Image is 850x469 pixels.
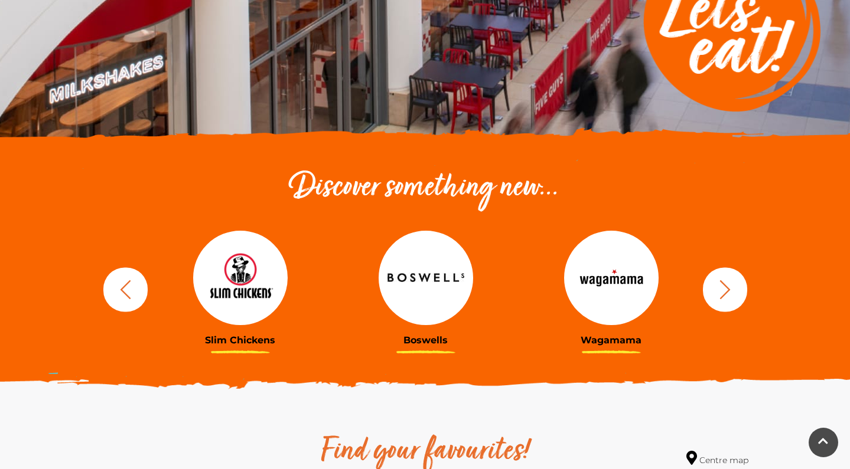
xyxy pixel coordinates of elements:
[157,334,324,346] h3: Slim Chickens
[342,334,510,346] h3: Boswells
[342,231,510,346] a: Boswells
[157,231,324,346] a: Slim Chickens
[686,451,748,467] a: Centre map
[527,334,695,346] h3: Wagamama
[527,231,695,346] a: Wagamama
[97,169,753,207] h2: Discover something new...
